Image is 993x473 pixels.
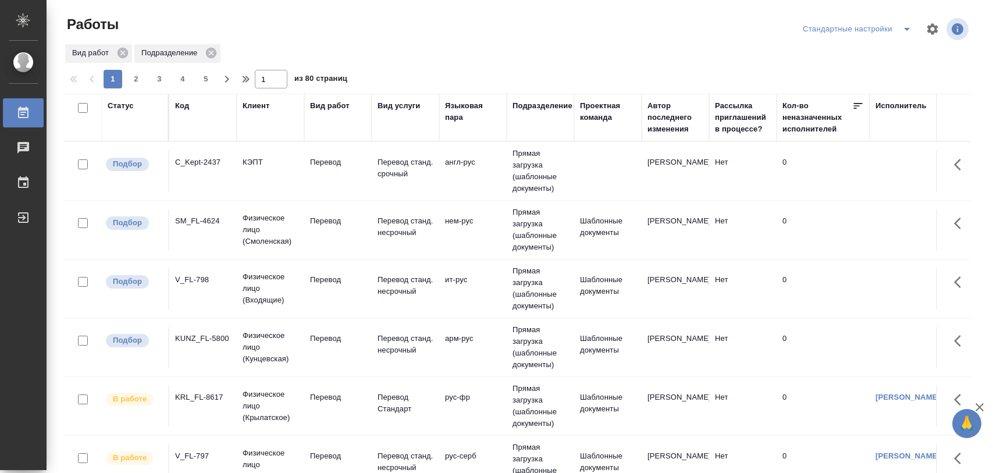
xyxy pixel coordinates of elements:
td: рус-фр [439,386,507,426]
p: Физическое лицо (Крылатское) [243,389,298,424]
div: C_Kept-2437 [175,157,231,168]
span: 2 [127,73,145,85]
div: split button [800,20,919,38]
div: Исполнитель выполняет работу [105,450,162,466]
p: КЭПТ [243,157,298,168]
td: Нет [709,268,777,309]
button: Здесь прячутся важные кнопки [947,209,975,237]
p: Перевод [310,392,366,403]
td: Нет [709,151,777,191]
span: Работы [64,15,119,34]
div: Вид работ [310,100,350,112]
td: Шаблонные документы [574,209,642,250]
div: Клиент [243,100,269,112]
td: [PERSON_NAME] [642,327,709,368]
p: Подбор [113,158,142,170]
td: Прямая загрузка (шаблонные документы) [507,142,574,200]
span: из 80 страниц [294,72,347,88]
div: Вид услуги [378,100,421,112]
td: Прямая загрузка (шаблонные документы) [507,201,574,259]
p: В работе [113,393,147,405]
div: V_FL-798 [175,274,231,286]
span: 🙏 [957,411,977,436]
div: Код [175,100,189,112]
span: 4 [173,73,192,85]
p: Перевод [310,274,366,286]
a: [PERSON_NAME] [875,393,940,401]
p: Подразделение [141,47,201,59]
div: Кол-во неназначенных исполнителей [782,100,852,135]
div: Можно подбирать исполнителей [105,215,162,231]
button: Здесь прячутся важные кнопки [947,151,975,179]
td: [PERSON_NAME] [642,268,709,309]
div: Можно подбирать исполнителей [105,333,162,348]
span: Посмотреть информацию [946,18,971,40]
button: Здесь прячутся важные кнопки [947,327,975,355]
button: 🙏 [952,409,981,438]
td: Нет [709,209,777,250]
div: Вид работ [65,44,132,63]
p: В работе [113,452,147,464]
p: Перевод [310,333,366,344]
p: Перевод станд. несрочный [378,215,433,239]
p: Подбор [113,335,142,346]
td: нем-рус [439,209,507,250]
td: ит-рус [439,268,507,309]
button: 4 [173,70,192,88]
div: Исполнитель выполняет работу [105,392,162,407]
div: Статус [108,100,134,112]
p: Подбор [113,217,142,229]
div: Исполнитель [875,100,927,112]
td: Прямая загрузка (шаблонные документы) [507,377,574,435]
td: 0 [777,151,870,191]
td: Прямая загрузка (шаблонные документы) [507,259,574,318]
button: 3 [150,70,169,88]
p: Вид работ [72,47,113,59]
td: Шаблонные документы [574,386,642,426]
p: Подбор [113,276,142,287]
div: Автор последнего изменения [647,100,703,135]
button: Здесь прячутся важные кнопки [947,444,975,472]
td: 0 [777,268,870,309]
td: Прямая загрузка (шаблонные документы) [507,318,574,376]
button: 2 [127,70,145,88]
td: 0 [777,209,870,250]
p: Перевод [310,450,366,462]
div: Рассылка приглашений в процессе? [715,100,771,135]
div: SM_FL-4624 [175,215,231,227]
span: 3 [150,73,169,85]
td: [PERSON_NAME] [642,151,709,191]
p: Перевод станд. срочный [378,157,433,180]
span: 5 [197,73,215,85]
td: [PERSON_NAME] [642,386,709,426]
a: [PERSON_NAME] [875,451,940,460]
button: Здесь прячутся важные кнопки [947,268,975,296]
span: Настроить таблицу [919,15,946,43]
td: Шаблонные документы [574,268,642,309]
div: V_FL-797 [175,450,231,462]
div: Подразделение [134,44,220,63]
td: 0 [777,386,870,426]
td: [PERSON_NAME] [642,209,709,250]
td: Нет [709,327,777,368]
td: 0 [777,327,870,368]
div: Языковая пара [445,100,501,123]
div: Можно подбирать исполнителей [105,157,162,172]
p: Перевод [310,157,366,168]
td: Шаблонные документы [574,327,642,368]
td: Нет [709,386,777,426]
p: Физическое лицо (Входящие) [243,271,298,306]
div: KRL_FL-8617 [175,392,231,403]
button: Здесь прячутся важные кнопки [947,386,975,414]
button: 5 [197,70,215,88]
div: Можно подбирать исполнителей [105,274,162,290]
p: Физическое лицо (Кунцевская) [243,330,298,365]
p: Перевод [310,215,366,227]
p: Перевод Стандарт [378,392,433,415]
div: Подразделение [512,100,572,112]
p: Физическое лицо (Смоленская) [243,212,298,247]
div: Проектная команда [580,100,636,123]
div: KUNZ_FL-5800 [175,333,231,344]
p: Перевод станд. несрочный [378,333,433,356]
td: англ-рус [439,151,507,191]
